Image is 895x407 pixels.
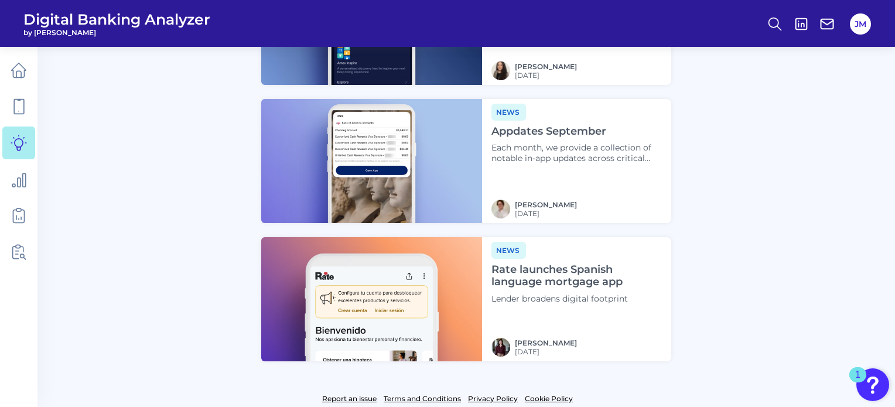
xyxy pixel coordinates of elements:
[515,62,577,71] a: [PERSON_NAME]
[491,104,526,121] span: News
[855,375,860,390] div: 1
[261,237,482,361] img: News - Phone Zoom In.png
[491,61,510,80] img: Image.jpg
[491,293,662,304] p: Lender broadens digital footprint
[491,200,510,218] img: MIchael McCaw
[850,13,871,35] button: JM
[468,392,518,406] a: Privacy Policy
[515,347,577,356] span: [DATE]
[491,142,662,163] p: Each month, we provide a collection of notable in-app updates across critical categories and any ...
[491,338,510,357] img: RNFetchBlobTmp_0b8yx2vy2p867rz195sbp4h.png
[491,125,662,138] h4: Appdates September
[515,200,577,209] a: [PERSON_NAME]
[856,368,889,401] button: Open Resource Center, 1 new notification
[322,392,377,406] a: Report an issue
[23,28,210,37] span: by [PERSON_NAME]
[515,338,577,347] a: [PERSON_NAME]
[491,242,526,259] span: News
[491,244,526,255] a: News
[525,392,573,406] a: Cookie Policy
[491,106,526,117] a: News
[491,264,662,289] h4: Rate launches Spanish language mortgage app
[515,71,577,80] span: [DATE]
[515,209,577,218] span: [DATE]
[384,392,461,406] a: Terms and Conditions
[23,11,210,28] span: Digital Banking Analyzer
[261,99,482,223] img: Appdates - Phone.png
